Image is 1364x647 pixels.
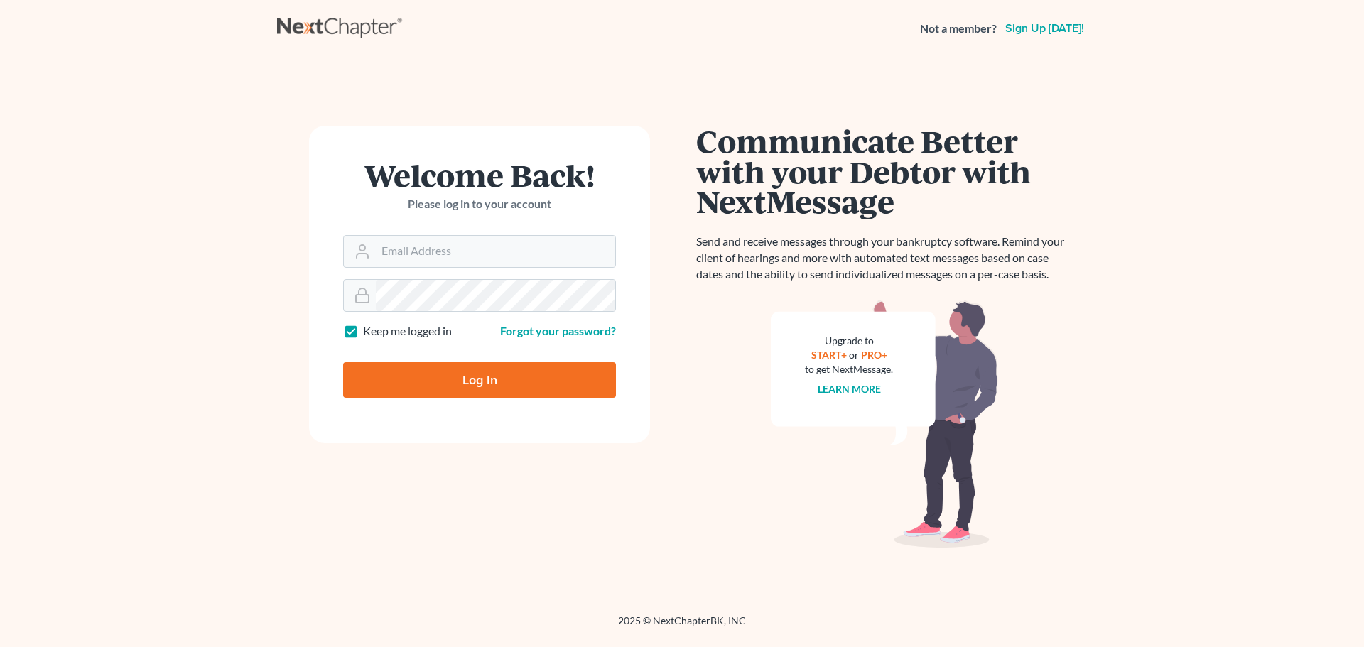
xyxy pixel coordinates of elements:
[849,349,859,361] span: or
[696,234,1073,283] p: Send and receive messages through your bankruptcy software. Remind your client of hearings and mo...
[363,323,452,339] label: Keep me logged in
[805,334,893,348] div: Upgrade to
[1002,23,1087,34] a: Sign up [DATE]!
[696,126,1073,217] h1: Communicate Better with your Debtor with NextMessage
[861,349,887,361] a: PRO+
[343,160,616,190] h1: Welcome Back!
[811,349,847,361] a: START+
[343,196,616,212] p: Please log in to your account
[277,614,1087,639] div: 2025 © NextChapterBK, INC
[920,21,997,37] strong: Not a member?
[500,324,616,337] a: Forgot your password?
[805,362,893,376] div: to get NextMessage.
[376,236,615,267] input: Email Address
[771,300,998,548] img: nextmessage_bg-59042aed3d76b12b5cd301f8e5b87938c9018125f34e5fa2b7a6b67550977c72.svg
[343,362,616,398] input: Log In
[818,383,881,395] a: Learn more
